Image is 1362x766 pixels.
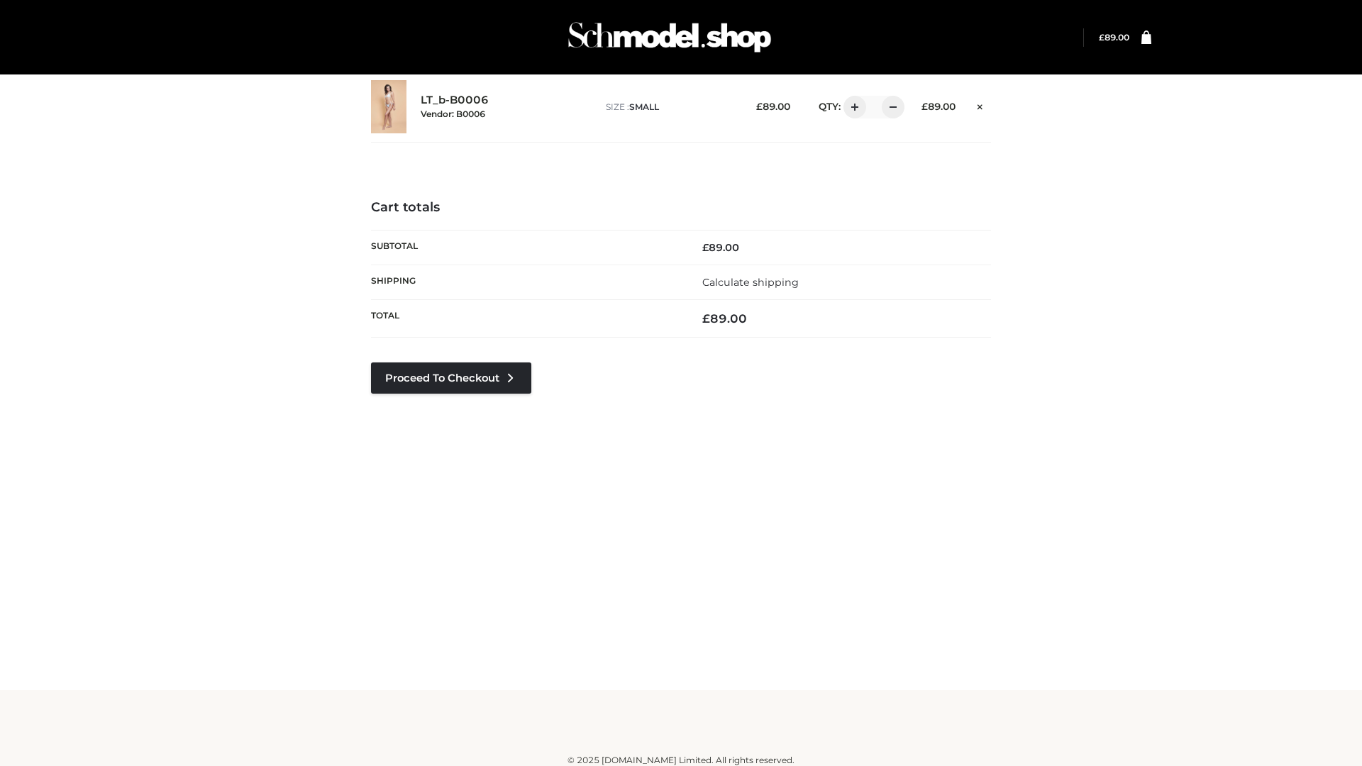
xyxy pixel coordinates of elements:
small: Vendor: B0006 [421,109,485,119]
span: £ [756,101,763,112]
bdi: 89.00 [1099,32,1129,43]
th: Subtotal [371,230,681,265]
h4: Cart totals [371,200,991,216]
th: Shipping [371,265,681,299]
span: £ [702,241,709,254]
a: Remove this item [970,96,991,114]
th: Total [371,300,681,338]
a: Proceed to Checkout [371,362,531,394]
span: £ [1099,32,1104,43]
a: LT_b-B0006 [421,94,489,107]
div: QTY: [804,96,899,118]
a: £89.00 [1099,32,1129,43]
span: £ [921,101,928,112]
bdi: 89.00 [702,241,739,254]
bdi: 89.00 [921,101,956,112]
img: LT_b-B0006 - SMALL [371,80,406,133]
p: size : [606,101,734,113]
img: Schmodel Admin 964 [563,9,776,65]
bdi: 89.00 [702,311,747,326]
span: £ [702,311,710,326]
span: SMALL [629,101,659,112]
a: Calculate shipping [702,276,799,289]
bdi: 89.00 [756,101,790,112]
